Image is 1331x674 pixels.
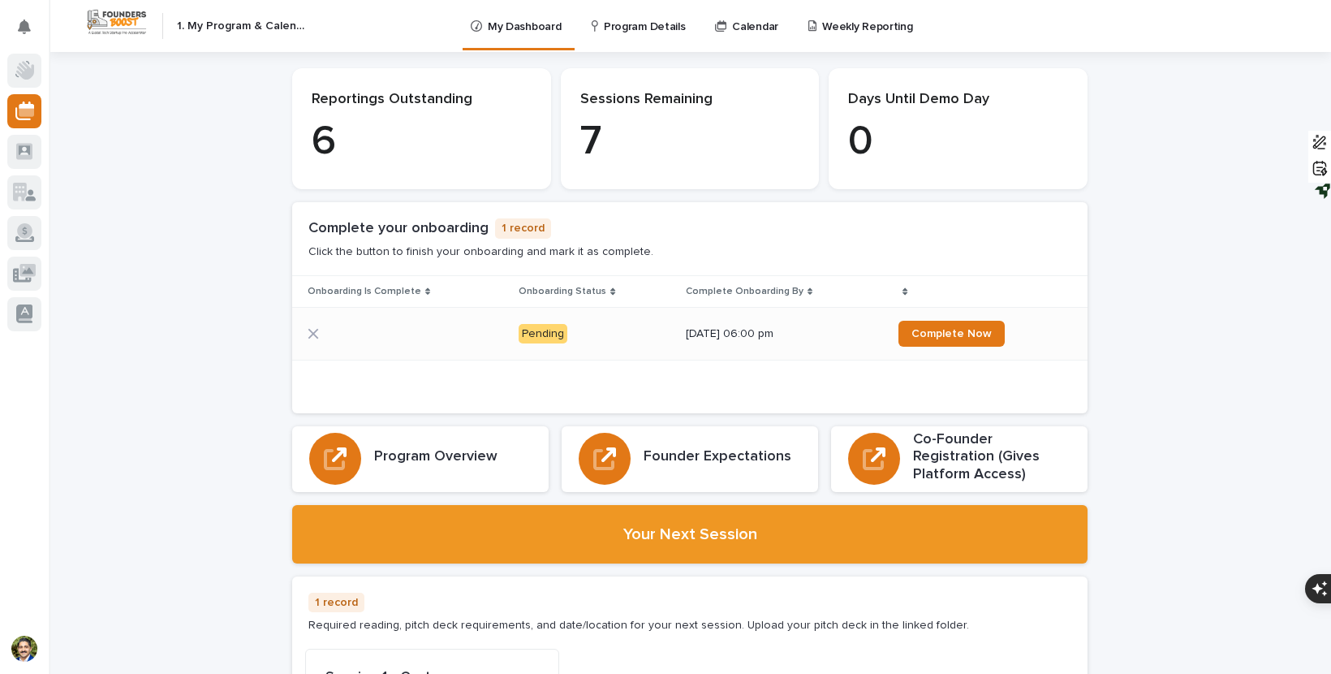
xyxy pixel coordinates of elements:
[562,426,818,492] a: Founder Expectations
[519,324,567,344] div: Pending
[831,426,1088,492] a: Co-Founder Registration (Gives Platform Access)
[623,525,757,544] h2: Your Next Session
[312,91,532,109] p: Reportings Outstanding
[495,218,551,239] p: 1 record
[580,118,800,166] p: 7
[911,328,992,339] span: Complete Now
[292,426,549,492] a: Program Overview
[374,448,498,466] h3: Program Overview
[580,91,800,109] p: Sessions Remaining
[848,118,1068,166] p: 0
[7,10,41,44] button: Notifications
[686,327,885,341] p: [DATE] 06:00 pm
[686,283,803,300] p: Complete Onboarding By
[644,448,791,466] h3: Founder Expectations
[308,619,969,633] p: Required reading, pitch deck requirements, and date/location for your next session. Upload your p...
[308,283,421,300] p: Onboarding Is Complete
[312,118,532,166] p: 6
[519,283,606,300] p: Onboarding Status
[308,245,653,259] p: Click the button to finish your onboarding and mark it as complete.
[898,321,1005,347] a: Complete Now
[308,220,489,238] h1: Complete your onboarding
[292,307,1088,360] tr: Pending[DATE] 06:00 pmComplete Now
[20,19,41,45] div: Notifications
[848,91,1068,109] p: Days Until Demo Day
[177,19,308,33] h2: 1. My Program & Calendar
[913,431,1070,484] h3: Co-Founder Registration (Gives Platform Access)
[85,7,149,37] img: Workspace Logo
[7,632,41,666] button: users-avatar
[308,593,364,613] p: 1 record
